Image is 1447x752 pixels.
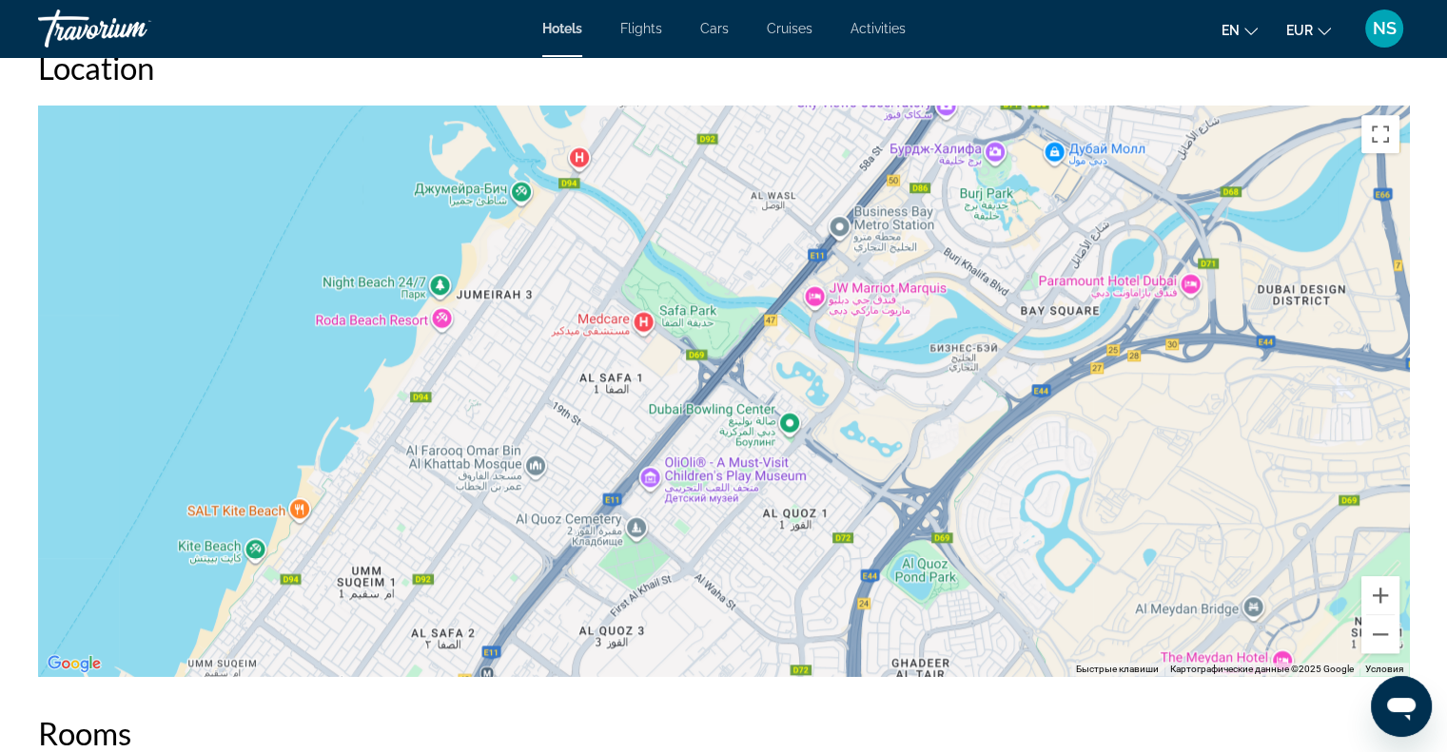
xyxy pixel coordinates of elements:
a: Cruises [767,21,812,36]
span: Картографические данные ©2025 Google [1170,664,1354,674]
button: Change language [1222,16,1258,44]
span: NS [1373,19,1397,38]
span: EUR [1286,23,1313,38]
a: Hotels [542,21,582,36]
a: Cars [700,21,729,36]
a: Flights [620,21,662,36]
iframe: Кнопка запуска окна обмена сообщениями [1371,676,1432,737]
button: Включить полноэкранный режим [1361,115,1399,153]
button: Change currency [1286,16,1331,44]
button: User Menu [1359,9,1409,48]
button: Уменьшить [1361,615,1399,653]
span: en [1222,23,1240,38]
img: Google [43,651,106,676]
a: Activities [851,21,906,36]
a: Travorium [38,4,228,53]
button: Увеличить [1361,576,1399,614]
h2: Rooms [38,714,1409,752]
a: Открыть эту область в Google Картах (в новом окне) [43,651,106,676]
a: Условия (ссылка откроется в новой вкладке) [1365,664,1403,674]
h2: Location [38,48,1409,87]
button: Быстрые клавиши [1076,663,1159,676]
